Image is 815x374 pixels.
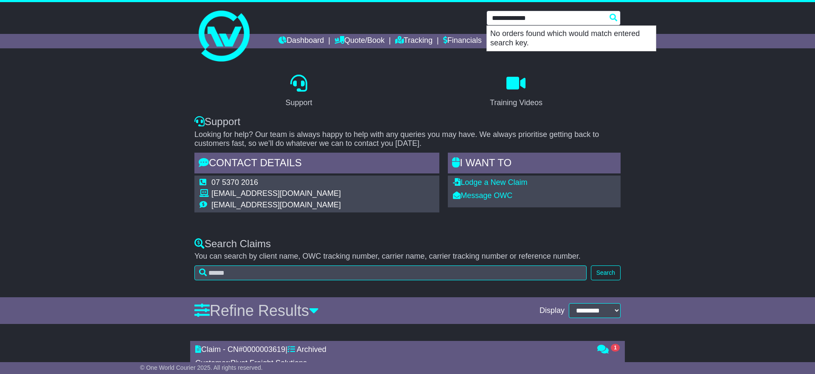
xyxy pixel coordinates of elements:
[211,178,341,190] td: 07 5370 2016
[194,130,621,148] p: Looking for help? Our team is always happy to help with any queries you may have. We always prior...
[453,191,512,200] a: Message OWC
[211,189,341,201] td: [EMAIL_ADDRESS][DOMAIN_NAME]
[395,34,433,48] a: Tracking
[194,252,621,261] p: You can search by client name, OWC tracking number, carrier name, carrier tracking number or refe...
[453,178,527,187] a: Lodge a New Claim
[285,97,312,109] div: Support
[448,153,621,176] div: I WANT to
[334,34,385,48] a: Quote/Book
[297,345,326,354] span: Archived
[490,97,542,109] div: Training Videos
[280,72,318,112] a: Support
[611,344,620,352] span: 1
[194,238,621,250] div: Search Claims
[194,116,621,128] div: Support
[211,201,341,210] td: [EMAIL_ADDRESS][DOMAIN_NAME]
[230,359,307,367] span: Pivot Freight Solutions
[195,359,589,368] div: Customer:
[591,265,621,280] button: Search
[487,26,656,51] p: No orders found which would match entered search key.
[243,345,285,354] span: 0000003619
[278,34,324,48] a: Dashboard
[597,346,620,354] a: 1
[195,345,589,354] div: Claim - CN# |
[194,302,319,319] a: Refine Results
[443,34,482,48] a: Financials
[140,364,263,371] span: © One World Courier 2025. All rights reserved.
[484,72,548,112] a: Training Videos
[194,153,439,176] div: Contact Details
[540,306,565,315] span: Display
